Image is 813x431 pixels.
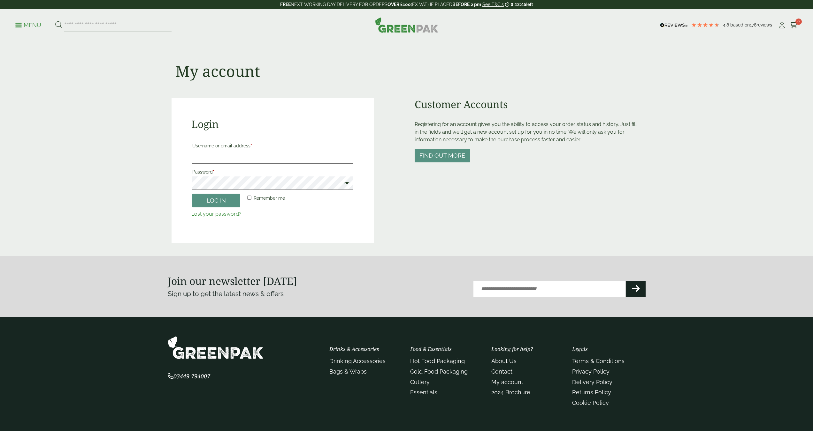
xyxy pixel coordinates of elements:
[375,17,438,33] img: GreenPak Supplies
[491,379,523,385] a: My account
[790,20,798,30] a: 0
[410,379,430,385] a: Cutlery
[415,153,470,159] a: Find out more
[192,141,353,150] label: Username or email address
[387,2,411,7] strong: OVER £100
[526,2,533,7] span: left
[750,22,756,27] span: 178
[254,196,285,201] span: Remember me
[415,121,642,144] p: Registering for an account gives you the ability to access your order status and history. Just fi...
[795,19,802,25] span: 0
[790,22,798,28] i: Cart
[192,194,240,207] button: Log in
[723,22,730,27] span: 4.8
[491,389,530,396] a: 2024 Brochure
[730,22,750,27] span: Based on
[175,62,260,80] h1: My account
[168,289,383,299] p: Sign up to get the latest news & offers
[660,23,688,27] img: REVIEWS.io
[191,211,242,217] a: Lost your password?
[410,368,468,375] a: Cold Food Packaging
[415,149,470,162] button: Find out more
[572,389,611,396] a: Returns Policy
[415,98,642,110] h2: Customer Accounts
[329,368,367,375] a: Bags & Wraps
[452,2,481,7] strong: BEFORE 2 pm
[511,2,526,7] span: 0:12:45
[691,22,720,28] div: 4.78 Stars
[192,167,353,176] label: Password
[572,368,610,375] a: Privacy Policy
[756,22,772,27] span: reviews
[572,358,625,364] a: Terms & Conditions
[491,358,517,364] a: About Us
[410,358,465,364] a: Hot Food Packaging
[778,22,786,28] i: My Account
[191,118,354,130] h2: Login
[572,399,609,406] a: Cookie Policy
[572,379,612,385] a: Delivery Policy
[482,2,504,7] a: See T&C's
[329,358,386,364] a: Drinking Accessories
[168,374,210,380] a: 03449 794007
[491,368,512,375] a: Contact
[15,21,41,29] p: Menu
[280,2,291,7] strong: FREE
[168,336,264,359] img: GreenPak Supplies
[15,21,41,28] a: Menu
[168,274,297,288] strong: Join our newsletter [DATE]
[410,389,437,396] a: Essentials
[247,196,251,200] input: Remember me
[168,372,210,380] span: 03449 794007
